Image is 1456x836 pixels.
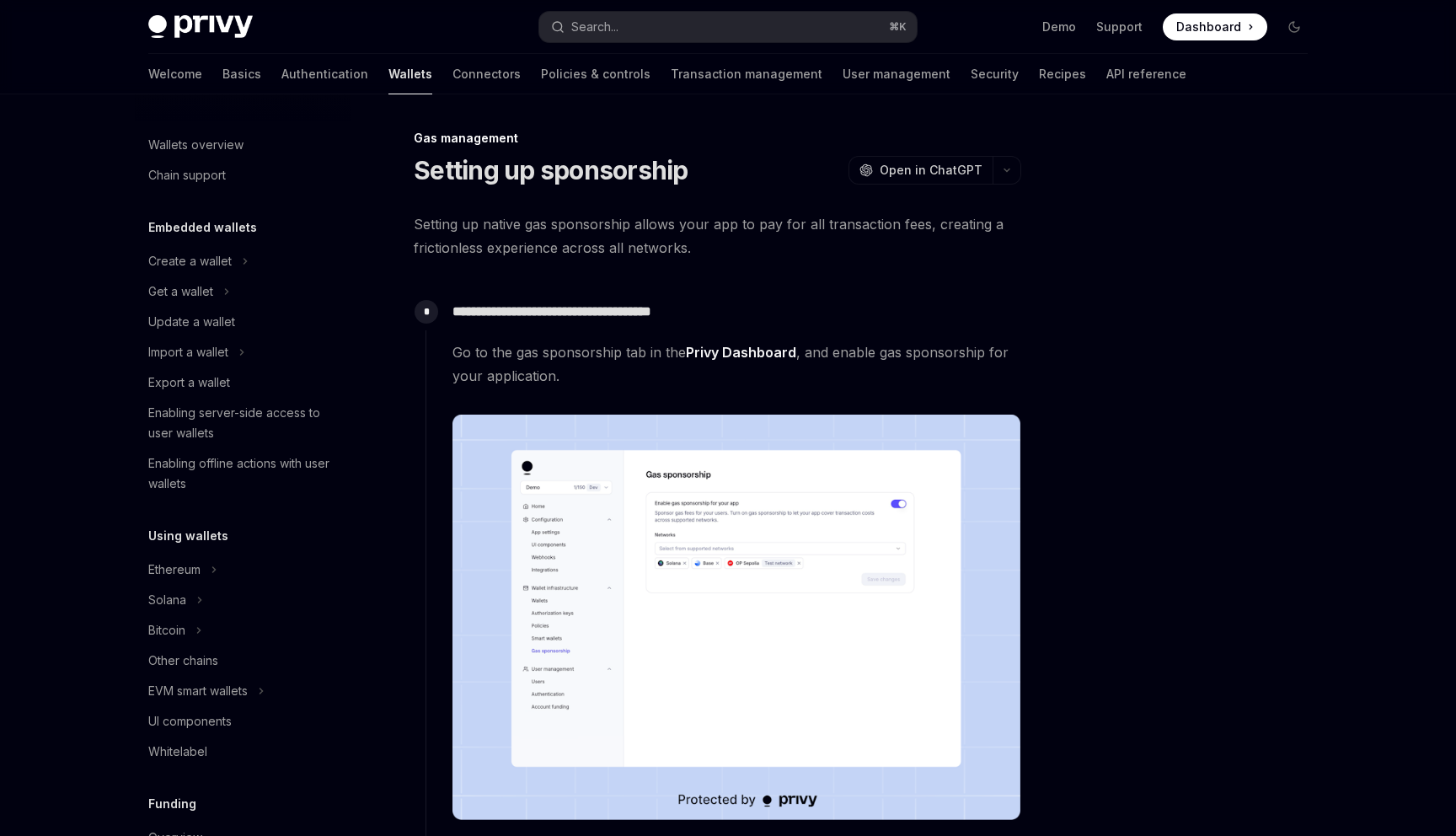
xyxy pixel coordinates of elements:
[135,246,351,276] button: Toggle Create a wallet section
[148,526,228,546] h5: Using wallets
[222,54,261,94] a: Basics
[686,344,796,362] a: Privy Dashboard
[1176,19,1241,35] span: Dashboard
[843,54,950,94] a: User management
[148,342,228,362] div: Import a wallet
[148,54,202,94] a: Welcome
[135,706,351,737] a: UI components
[135,448,351,499] a: Enabling offline actions with user wallets
[148,281,213,302] div: Get a wallet
[148,165,226,185] div: Chain support
[1042,19,1076,35] a: Demo
[135,276,351,307] button: Toggle Get a wallet section
[135,615,351,646] button: Toggle Bitcoin section
[148,711,232,731] div: UI components
[1039,54,1086,94] a: Recipes
[135,555,351,585] button: Toggle Ethereum section
[135,585,351,615] button: Toggle Solana section
[541,54,650,94] a: Policies & controls
[148,135,244,155] div: Wallets overview
[148,217,257,238] h5: Embedded wallets
[452,54,521,94] a: Connectors
[848,156,993,185] button: Open in ChatGPT
[281,54,368,94] a: Authentication
[148,560,201,580] div: Ethereum
[671,54,822,94] a: Transaction management
[135,676,351,706] button: Toggle EVM smart wallets section
[148,372,230,393] div: Export a wallet
[148,403,340,443] div: Enabling server-side access to user wallets
[414,130,1021,147] div: Gas management
[388,54,432,94] a: Wallets
[148,651,218,671] div: Other chains
[1096,19,1143,35] a: Support
[148,681,248,701] div: EVM smart wallets
[135,398,351,448] a: Enabling server-side access to user wallets
[135,737,351,767] a: Whitelabel
[414,212,1021,260] span: Setting up native gas sponsorship allows your app to pay for all transaction fees, creating a fri...
[889,20,907,34] span: ⌘ K
[135,307,351,337] a: Update a wallet
[148,794,196,814] h5: Funding
[452,340,1020,388] span: Go to the gas sponsorship tab in the , and enable gas sponsorship for your application.
[135,337,351,367] button: Toggle Import a wallet section
[414,155,688,185] h1: Setting up sponsorship
[135,160,351,190] a: Chain support
[971,54,1019,94] a: Security
[452,415,1020,821] img: images/gas-sponsorship.png
[1163,13,1267,40] a: Dashboard
[148,312,235,332] div: Update a wallet
[1281,13,1308,40] button: Toggle dark mode
[148,453,340,494] div: Enabling offline actions with user wallets
[148,251,232,271] div: Create a wallet
[539,12,917,42] button: Open search
[135,646,351,676] a: Other chains
[135,367,351,398] a: Export a wallet
[1106,54,1186,94] a: API reference
[148,15,253,39] img: dark logo
[135,130,351,160] a: Wallets overview
[571,17,618,37] div: Search...
[880,162,982,179] span: Open in ChatGPT
[148,590,186,610] div: Solana
[148,742,207,762] div: Whitelabel
[148,620,185,640] div: Bitcoin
